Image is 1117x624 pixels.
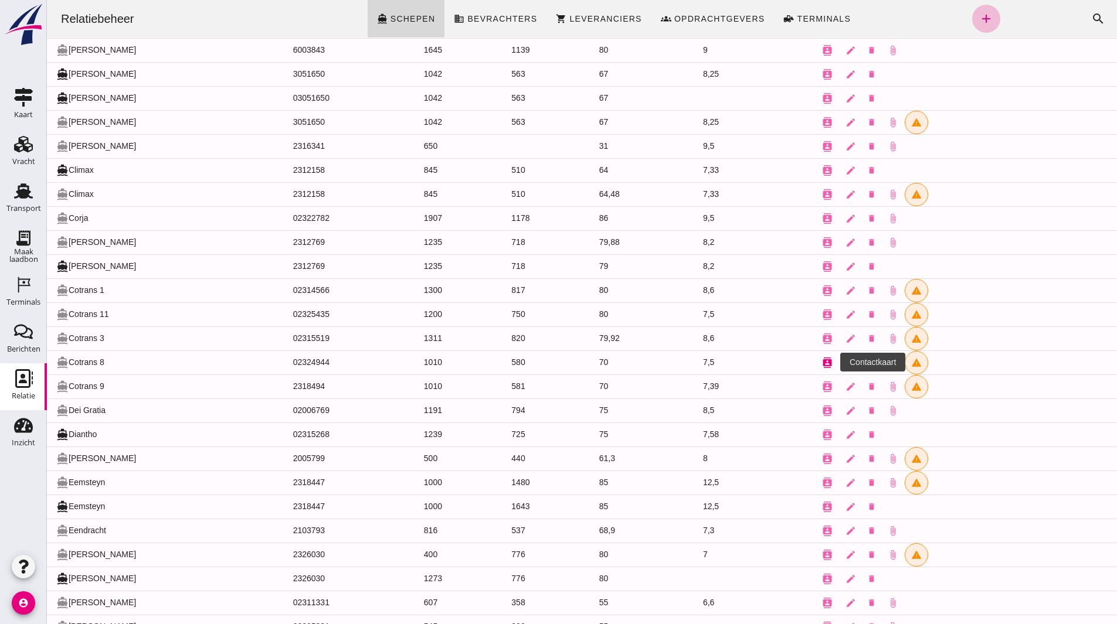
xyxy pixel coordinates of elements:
i: contacts [775,381,786,392]
td: 1042 [368,86,455,110]
i: directions_boat [9,428,22,441]
td: 2103793 [237,519,368,543]
i: delete [820,190,829,199]
td: 8,2 [647,230,759,254]
i: edit [799,333,809,344]
td: 12,5 [647,495,759,519]
i: contacts [775,45,786,56]
td: 64,48 [543,182,647,206]
i: delete [820,574,829,583]
i: attach_file [841,381,851,392]
i: edit [799,285,809,296]
td: 2326030 [237,543,368,567]
td: 80 [543,567,647,591]
i: delete [820,334,829,343]
i: warning [864,357,875,368]
td: 80 [543,543,647,567]
i: edit [799,93,809,104]
i: search [1044,12,1058,26]
td: 1480 [455,470,542,495]
td: 8 [647,446,759,470]
i: attach_file [841,478,851,488]
div: Terminals [6,298,40,306]
i: front_loader [736,13,747,24]
i: delete [820,166,829,175]
td: 64 [543,158,647,182]
i: contacts [775,69,786,80]
i: directions_boat [330,13,341,24]
i: edit [799,574,809,584]
i: directions_boat [9,236,22,248]
td: 510 [455,182,542,206]
div: Kaart [14,111,33,118]
td: 31 [543,134,647,158]
td: 8,25 [647,62,759,86]
i: edit [799,478,809,488]
i: edit [799,69,809,80]
div: Berichten [7,345,40,353]
td: 607 [368,591,455,615]
span: Terminals [749,14,804,23]
i: delete [820,526,829,535]
i: directions_boat [9,548,22,561]
td: 581 [455,374,542,398]
i: attach_file [841,357,851,368]
td: 1042 [368,62,455,86]
i: contacts [775,141,786,152]
i: attach_file [841,550,851,560]
i: edit [799,117,809,128]
i: directions_boat [9,164,22,176]
i: delete [820,142,829,151]
td: 537 [455,519,542,543]
i: edit [799,381,809,392]
td: 6,6 [647,591,759,615]
td: 85 [543,470,647,495]
td: 67 [543,62,647,86]
i: directions_boat [9,308,22,320]
td: 580 [455,350,542,374]
i: delete [820,238,829,247]
td: 80 [543,278,647,302]
i: edit [799,598,809,608]
td: 1042 [368,110,455,134]
i: contacts [775,333,786,344]
td: 67 [543,86,647,110]
i: contacts [775,526,786,536]
td: 9,5 [647,206,759,230]
td: 1311 [368,326,455,350]
i: contacts [775,453,786,464]
td: 86 [543,206,647,230]
i: delete [820,382,829,391]
i: delete [820,70,829,79]
i: edit [799,309,809,320]
td: 02315519 [237,326,368,350]
i: attach_file [841,45,851,56]
td: 845 [368,158,455,182]
td: 817 [455,278,542,302]
i: attach_file [841,333,851,344]
i: directions_boat [9,572,22,585]
td: 1200 [368,302,455,326]
i: delete [820,550,829,559]
td: 75 [543,422,647,446]
i: delete [820,454,829,463]
i: edit [799,453,809,464]
td: 1273 [368,567,455,591]
td: 2312769 [237,230,368,254]
td: 75 [543,398,647,422]
td: 816 [368,519,455,543]
td: 776 [455,567,542,591]
i: contacts [775,429,786,440]
td: 1010 [368,350,455,374]
td: 718 [455,254,542,278]
i: attach_file [841,453,851,464]
td: 67 [543,110,647,134]
i: attach_file [841,285,851,296]
i: delete [820,94,829,103]
td: 03051650 [237,86,368,110]
i: delete [820,214,829,223]
i: warning [864,381,875,392]
td: 02314566 [237,278,368,302]
td: 750 [455,302,542,326]
i: warning [864,333,875,344]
